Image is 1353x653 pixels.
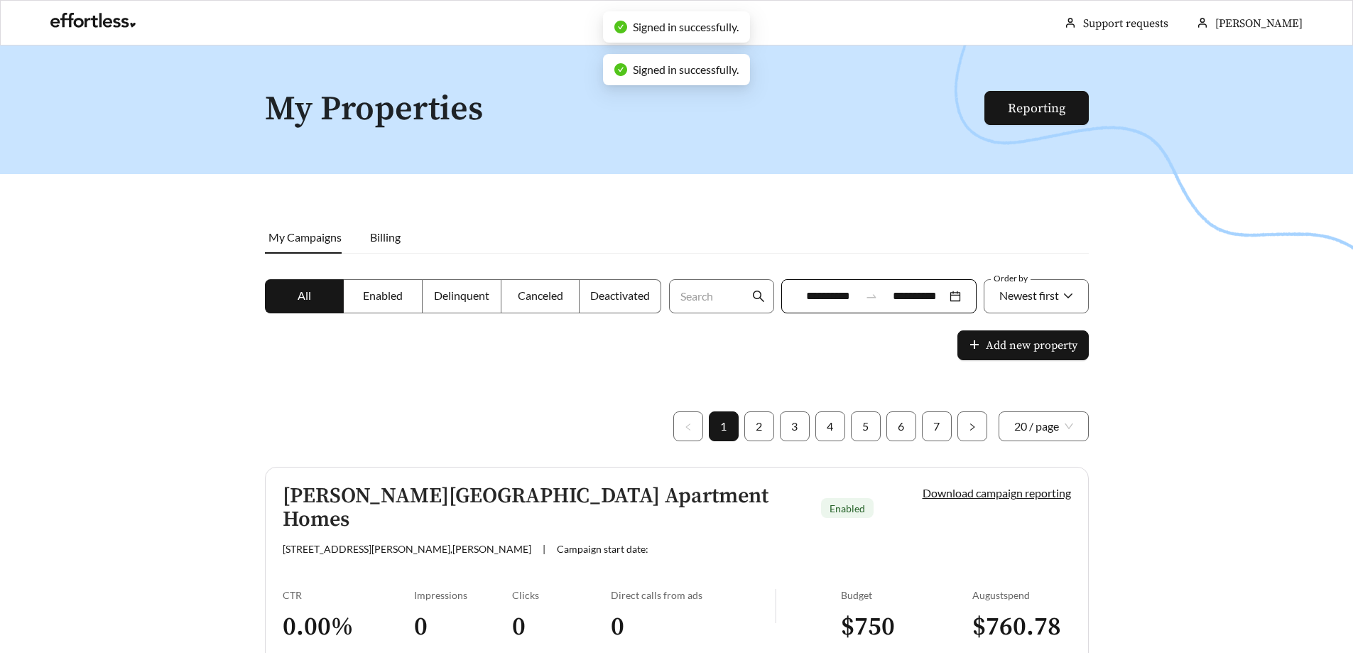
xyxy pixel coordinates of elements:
[673,411,703,441] button: left
[268,230,342,244] span: My Campaigns
[865,290,878,303] span: to
[363,288,403,302] span: Enabled
[968,423,977,431] span: right
[969,339,980,352] span: plus
[986,337,1077,354] span: Add new property
[265,91,986,129] h1: My Properties
[614,63,627,76] span: check-circle
[434,288,489,302] span: Delinquent
[684,423,692,431] span: left
[816,412,844,441] a: 4
[1215,16,1303,31] span: [PERSON_NAME]
[298,288,311,302] span: All
[972,611,1071,643] h3: $ 760.78
[781,412,809,441] a: 3
[512,589,611,601] div: Clicks
[851,411,881,441] li: 5
[841,611,972,643] h3: $ 750
[710,412,738,441] a: 1
[841,589,972,601] div: Budget
[633,63,739,76] span: Signed in successfully.
[957,411,987,441] button: right
[518,288,563,302] span: Canceled
[957,411,987,441] li: Next Page
[557,543,648,555] span: Campaign start date:
[999,288,1059,302] span: Newest first
[633,20,739,33] span: Signed in successfully.
[709,411,739,441] li: 1
[1014,412,1073,441] span: 20 / page
[614,21,627,33] span: check-circle
[923,486,1071,500] a: Download campaign reporting
[611,611,775,643] h3: 0
[283,589,414,601] div: CTR
[543,543,545,555] span: |
[984,91,1089,125] button: Reporting
[780,411,810,441] li: 3
[283,543,531,555] span: [STREET_ADDRESS][PERSON_NAME] , [PERSON_NAME]
[611,589,775,601] div: Direct calls from ads
[922,411,952,441] li: 7
[590,288,650,302] span: Deactivated
[865,290,878,303] span: swap-right
[815,411,845,441] li: 4
[1008,100,1065,117] a: Reporting
[283,611,414,643] h3: 0.00 %
[745,412,773,441] a: 2
[1083,16,1168,31] a: Support requests
[830,502,865,514] span: Enabled
[283,485,810,531] h5: [PERSON_NAME][GEOGRAPHIC_DATA] Apartment Homes
[673,411,703,441] li: Previous Page
[852,412,880,441] a: 5
[414,589,513,601] div: Impressions
[999,411,1089,441] div: Page Size
[512,611,611,643] h3: 0
[923,412,951,441] a: 7
[887,412,915,441] a: 6
[414,611,513,643] h3: 0
[957,330,1089,360] button: plusAdd new property
[370,230,401,244] span: Billing
[744,411,774,441] li: 2
[775,589,776,623] img: line
[886,411,916,441] li: 6
[752,290,765,303] span: search
[972,589,1071,601] div: August spend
